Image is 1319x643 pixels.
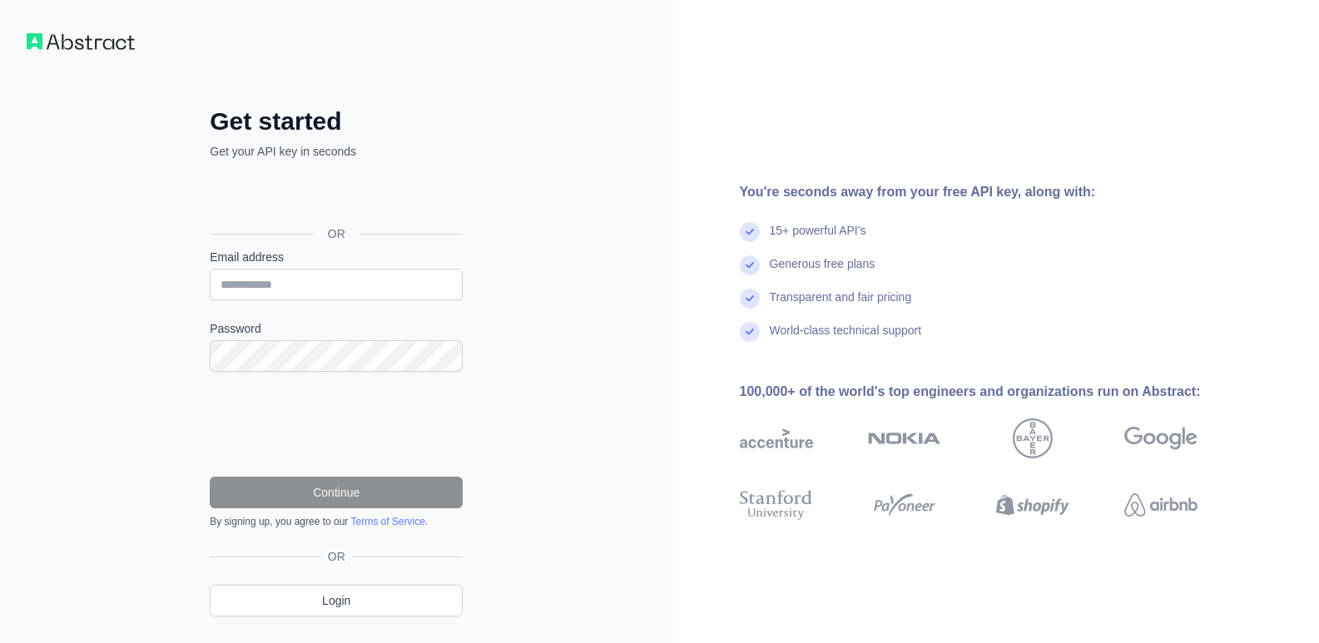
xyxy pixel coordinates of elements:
img: Workflow [27,33,135,50]
div: World-class technical support [770,322,922,355]
span: OR [315,225,359,242]
h2: Get started [210,106,463,136]
a: Terms of Service [350,516,424,527]
img: payoneer [868,487,941,523]
button: Continue [210,477,463,508]
div: Transparent and fair pricing [770,289,912,322]
img: nokia [868,418,941,458]
img: check mark [740,255,760,275]
img: bayer [1013,418,1053,458]
div: 15+ powerful API's [770,222,866,255]
div: You're seconds away from your free API key, along with: [740,182,1251,202]
iframe: Кнопка "Войти с аккаунтом Google" [201,178,468,215]
img: shopify [996,487,1069,523]
img: check mark [740,322,760,342]
img: google [1124,418,1198,458]
img: airbnb [1124,487,1198,523]
a: Login [210,585,463,616]
div: 100,000+ of the world's top engineers and organizations run on Abstract: [740,382,1251,402]
div: Generous free plans [770,255,875,289]
div: By signing up, you agree to our . [210,515,463,528]
img: stanford university [740,487,813,523]
span: OR [321,548,352,565]
p: Get your API key in seconds [210,143,463,160]
img: check mark [740,289,760,309]
label: Email address [210,249,463,265]
label: Password [210,320,463,337]
img: check mark [740,222,760,242]
iframe: reCAPTCHA [210,392,463,457]
img: accenture [740,418,813,458]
